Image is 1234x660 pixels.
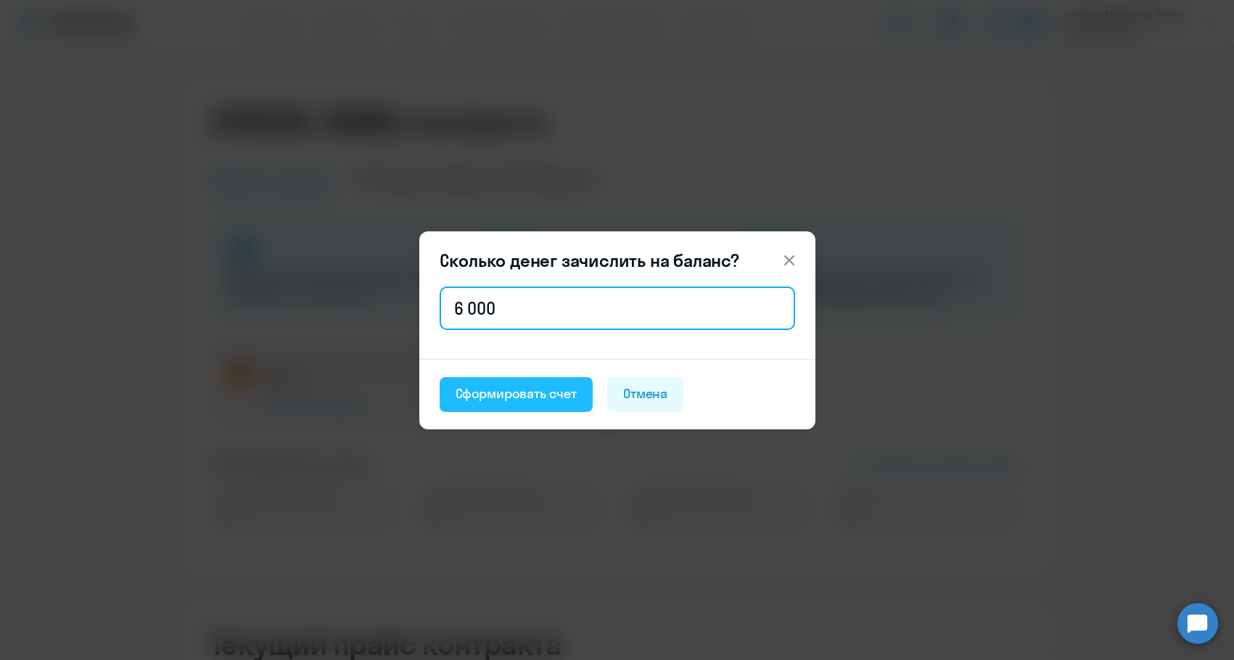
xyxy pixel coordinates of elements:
div: Отмена [623,384,668,403]
div: Сформировать счет [456,384,577,403]
button: Отмена [607,377,684,412]
input: 1 000 000 000 € [440,286,795,330]
button: Сформировать счет [440,377,593,412]
header: Сколько денег зачислить на баланс? [419,249,815,272]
